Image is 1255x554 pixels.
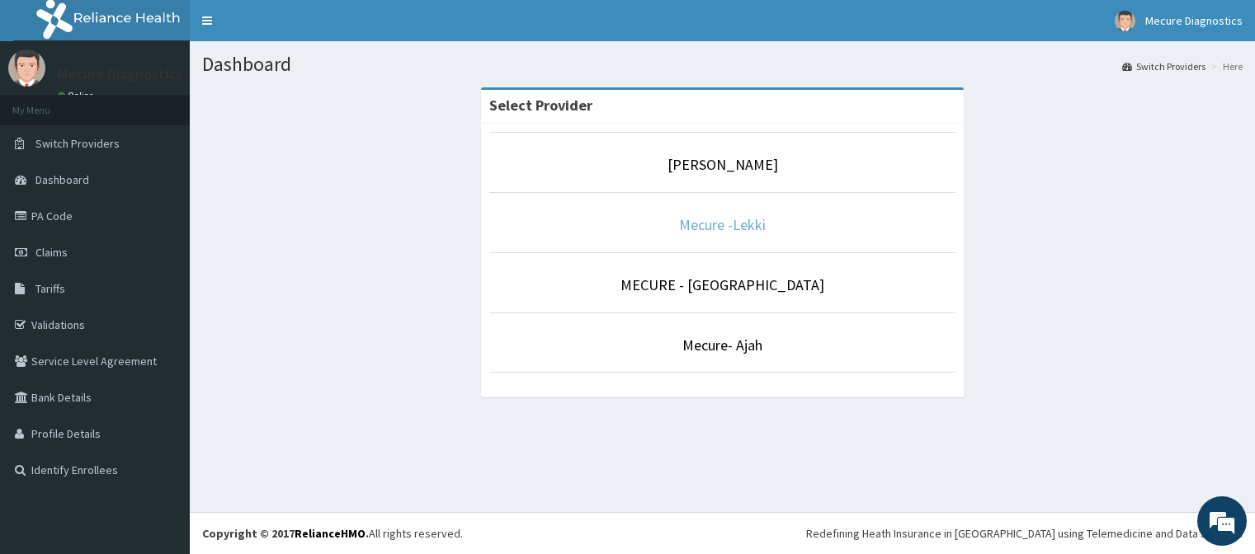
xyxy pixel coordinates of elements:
[190,512,1255,554] footer: All rights reserved.
[35,245,68,260] span: Claims
[668,155,778,174] a: [PERSON_NAME]
[295,526,366,541] a: RelianceHMO
[35,172,89,187] span: Dashboard
[806,525,1243,542] div: Redefining Heath Insurance in [GEOGRAPHIC_DATA] using Telemedicine and Data Science!
[1207,59,1243,73] li: Here
[35,136,120,151] span: Switch Providers
[679,215,766,234] a: Mecure -Lekki
[58,90,97,101] a: Online
[58,67,182,82] p: Mecure Diagnostics
[1145,13,1243,28] span: Mecure Diagnostics
[1115,11,1135,31] img: User Image
[682,336,762,354] a: Mecure- Ajah
[1122,59,1205,73] a: Switch Providers
[8,49,45,87] img: User Image
[202,526,369,541] strong: Copyright © 2017 .
[202,54,1243,75] h1: Dashboard
[489,96,592,115] strong: Select Provider
[35,281,65,296] span: Tariffs
[620,275,824,294] a: MECURE - [GEOGRAPHIC_DATA]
